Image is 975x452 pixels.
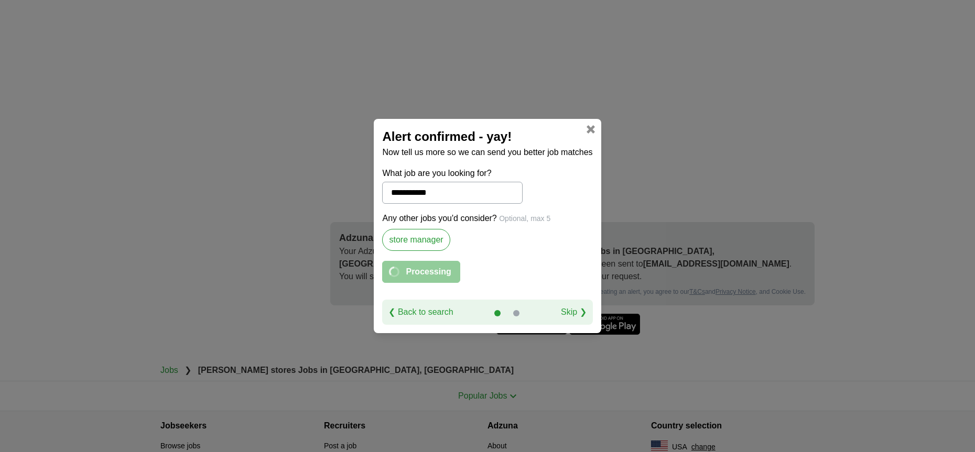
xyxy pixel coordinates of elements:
span: Optional, max 5 [499,214,550,223]
button: Processing [382,261,460,283]
a: ❮ Back to search [388,306,453,318]
p: Now tell us more so we can send you better job matches [382,146,592,159]
label: What job are you looking for? [382,167,522,180]
p: Any other jobs you'd consider? [382,212,592,225]
label: store manager [382,229,450,251]
a: Skip ❯ [561,306,587,318]
h2: Alert confirmed - yay! [382,127,592,146]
